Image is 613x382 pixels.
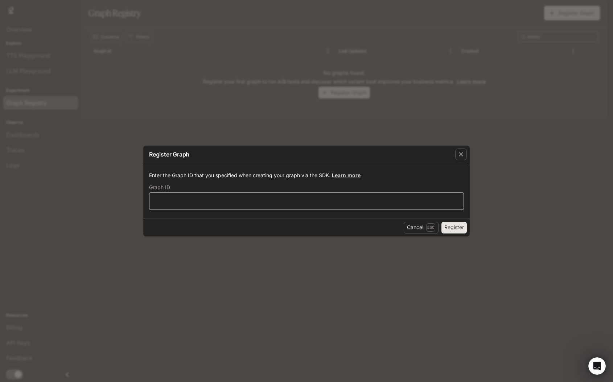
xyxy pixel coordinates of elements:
button: CancelEsc [404,222,439,233]
p: Register Graph [149,150,189,159]
a: Learn more [332,172,361,178]
button: Register [441,222,467,233]
p: Enter the Graph ID that you specified when creating your graph via the SDK. [149,172,464,179]
iframe: Intercom live chat [588,357,606,375]
p: Esc [426,223,435,231]
p: Graph ID [149,185,170,190]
